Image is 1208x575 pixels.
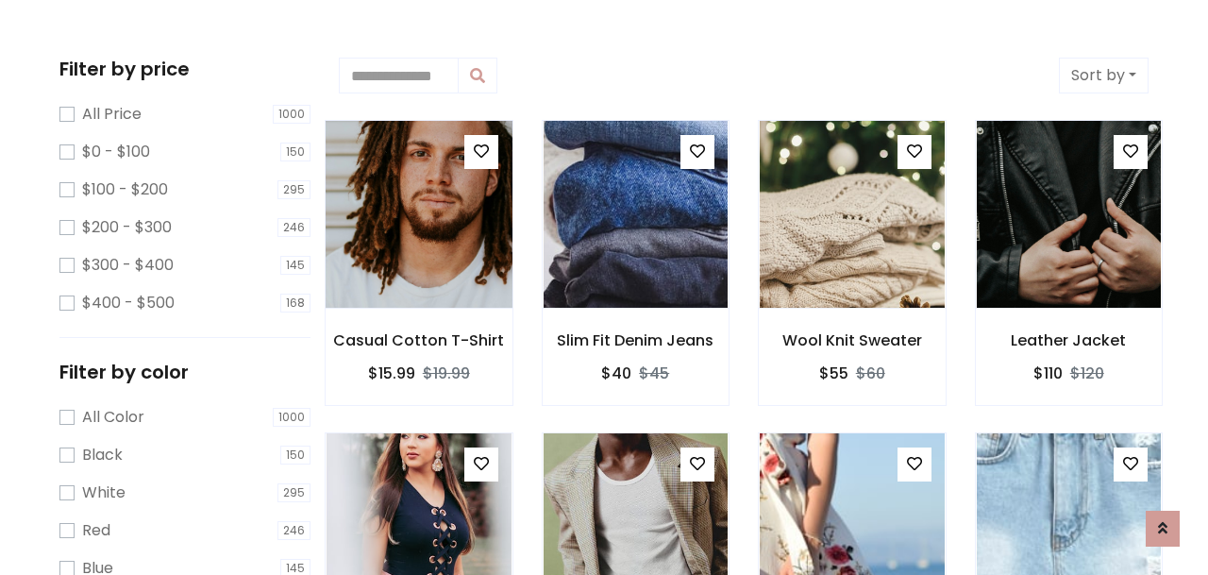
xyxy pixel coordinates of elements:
[280,256,310,275] span: 145
[280,294,310,313] span: 168
[59,361,310,383] h5: Filter by color
[280,143,310,161] span: 150
[326,331,512,349] h6: Casual Cotton T-Shirt
[82,216,172,239] label: $200 - $300
[82,141,150,163] label: $0 - $100
[273,105,310,124] span: 1000
[82,444,123,466] label: Black
[1059,58,1149,93] button: Sort by
[423,363,470,384] del: $19.99
[280,446,310,465] span: 150
[856,363,885,384] del: $60
[368,364,415,382] h6: $15.99
[639,363,669,384] del: $45
[277,180,310,199] span: 295
[976,331,1163,349] h6: Leather Jacket
[277,521,310,540] span: 246
[273,408,310,427] span: 1000
[759,331,946,349] h6: Wool Knit Sweater
[601,364,631,382] h6: $40
[82,178,168,201] label: $100 - $200
[82,406,144,429] label: All Color
[277,483,310,502] span: 295
[59,58,310,80] h5: Filter by price
[82,519,110,542] label: Red
[82,292,175,314] label: $400 - $500
[819,364,848,382] h6: $55
[1033,364,1063,382] h6: $110
[82,482,126,504] label: White
[1070,363,1104,384] del: $120
[82,254,174,277] label: $300 - $400
[82,103,142,126] label: All Price
[277,218,310,237] span: 246
[543,331,730,349] h6: Slim Fit Denim Jeans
